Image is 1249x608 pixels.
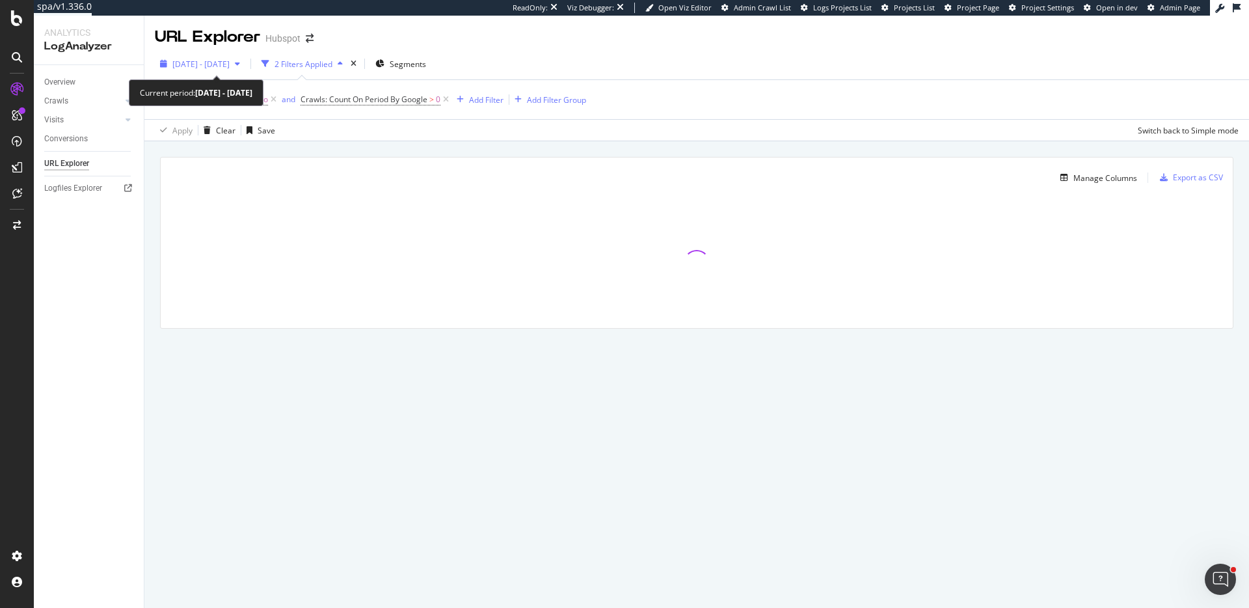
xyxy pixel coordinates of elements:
[813,3,872,12] span: Logs Projects List
[1084,3,1138,13] a: Open in dev
[1009,3,1074,13] a: Project Settings
[140,85,252,100] div: Current period:
[256,53,348,74] button: 2 Filters Applied
[527,94,586,105] div: Add Filter Group
[282,94,295,105] div: and
[44,157,135,171] a: URL Explorer
[258,125,275,136] div: Save
[1096,3,1138,12] span: Open in dev
[1055,170,1137,186] button: Manage Columns
[44,113,122,127] a: Visits
[509,92,586,107] button: Add Filter Group
[436,90,440,109] span: 0
[1173,172,1223,183] div: Export as CSV
[44,26,133,39] div: Analytics
[1021,3,1074,12] span: Project Settings
[894,3,935,12] span: Projects List
[645,3,712,13] a: Open Viz Editor
[172,125,193,136] div: Apply
[44,76,75,89] div: Overview
[216,125,235,136] div: Clear
[801,3,872,13] a: Logs Projects List
[44,182,135,195] a: Logfiles Explorer
[306,34,314,43] div: arrow-right-arrow-left
[469,94,504,105] div: Add Filter
[370,53,431,74] button: Segments
[155,26,260,48] div: URL Explorer
[44,76,135,89] a: Overview
[429,94,434,105] span: >
[567,3,614,13] div: Viz Debugger:
[198,120,235,141] button: Clear
[44,132,135,146] a: Conversions
[44,132,88,146] div: Conversions
[282,93,295,105] button: and
[945,3,999,13] a: Project Page
[44,39,133,54] div: LogAnalyzer
[44,94,68,108] div: Crawls
[172,59,230,70] span: [DATE] - [DATE]
[1160,3,1200,12] span: Admin Page
[1133,120,1239,141] button: Switch back to Simple mode
[1205,564,1236,595] iframe: Intercom live chat
[44,157,89,171] div: URL Explorer
[881,3,935,13] a: Projects List
[195,87,252,98] b: [DATE] - [DATE]
[301,94,427,105] span: Crawls: Count On Period By Google
[1073,173,1137,184] div: Manage Columns
[275,59,332,70] div: 2 Filters Applied
[44,182,102,195] div: Logfiles Explorer
[44,94,122,108] a: Crawls
[451,92,504,107] button: Add Filter
[155,120,193,141] button: Apply
[348,57,359,70] div: times
[241,120,275,141] button: Save
[658,3,712,12] span: Open Viz Editor
[734,3,791,12] span: Admin Crawl List
[155,53,245,74] button: [DATE] - [DATE]
[44,113,64,127] div: Visits
[265,32,301,45] div: Hubspot
[721,3,791,13] a: Admin Crawl List
[957,3,999,12] span: Project Page
[390,59,426,70] span: Segments
[513,3,548,13] div: ReadOnly:
[1148,3,1200,13] a: Admin Page
[1138,125,1239,136] div: Switch back to Simple mode
[1155,167,1223,188] button: Export as CSV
